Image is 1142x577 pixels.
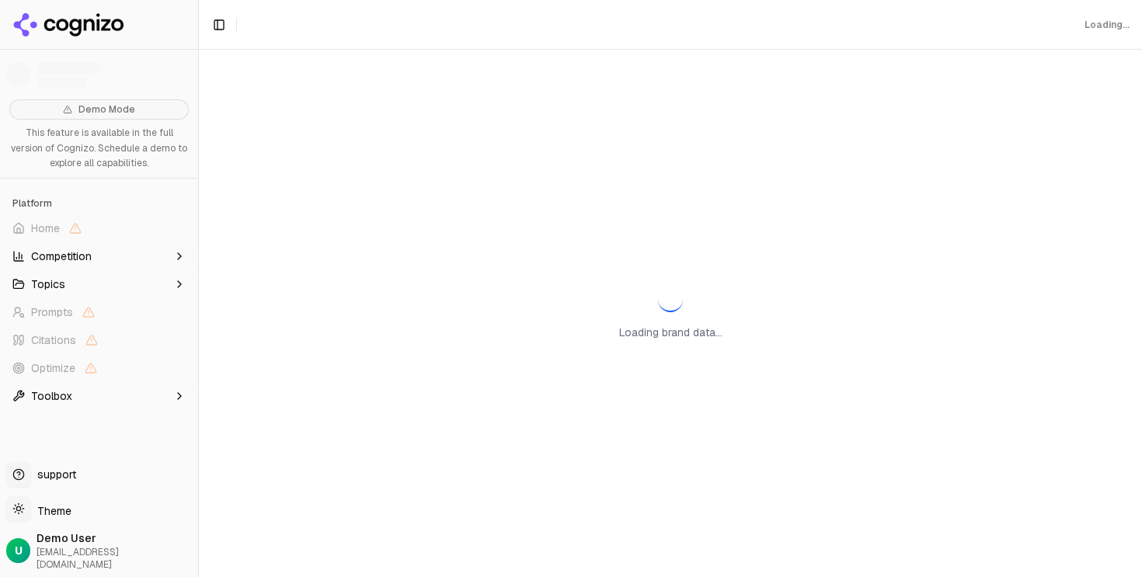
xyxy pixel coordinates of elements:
[6,272,192,297] button: Topics
[31,467,76,482] span: support
[6,244,192,269] button: Competition
[9,126,189,172] p: This feature is available in the full version of Cognizo. Schedule a demo to explore all capabili...
[15,543,23,558] span: U
[31,360,75,376] span: Optimize
[31,276,65,292] span: Topics
[78,103,135,116] span: Demo Mode
[31,249,92,264] span: Competition
[31,221,60,236] span: Home
[37,530,192,546] span: Demo User
[1085,19,1130,31] div: Loading...
[619,325,722,340] p: Loading brand data...
[6,384,192,408] button: Toolbox
[37,546,192,571] span: [EMAIL_ADDRESS][DOMAIN_NAME]
[6,191,192,216] div: Platform
[31,388,72,404] span: Toolbox
[31,504,71,518] span: Theme
[31,304,73,320] span: Prompts
[31,332,76,348] span: Citations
